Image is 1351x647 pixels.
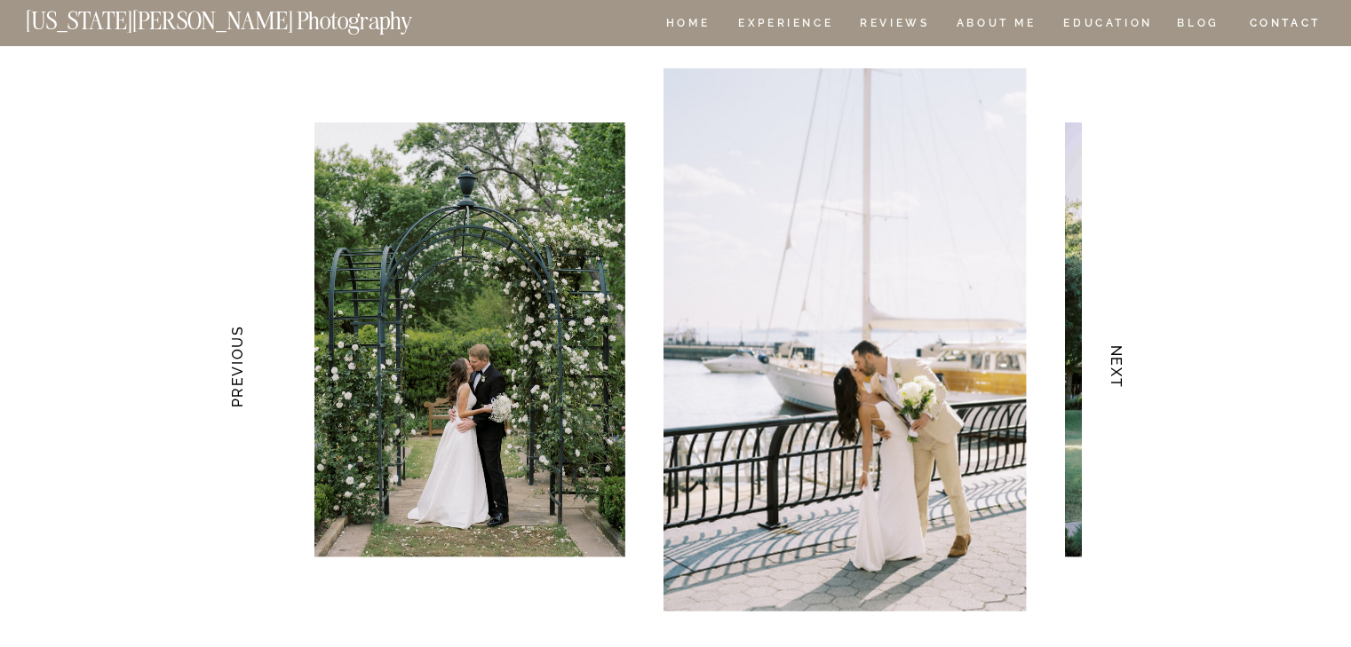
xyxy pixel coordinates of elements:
[1107,312,1125,423] h3: NEXT
[663,18,713,33] a: HOME
[1061,18,1155,33] a: EDUCATION
[226,312,245,423] h3: PREVIOUS
[1248,13,1322,33] a: CONTACT
[1177,18,1220,33] a: BLOG
[860,18,926,33] a: REVIEWS
[738,18,831,33] a: Experience
[956,18,1037,33] a: ABOUT ME
[26,9,472,24] a: [US_STATE][PERSON_NAME] Photography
